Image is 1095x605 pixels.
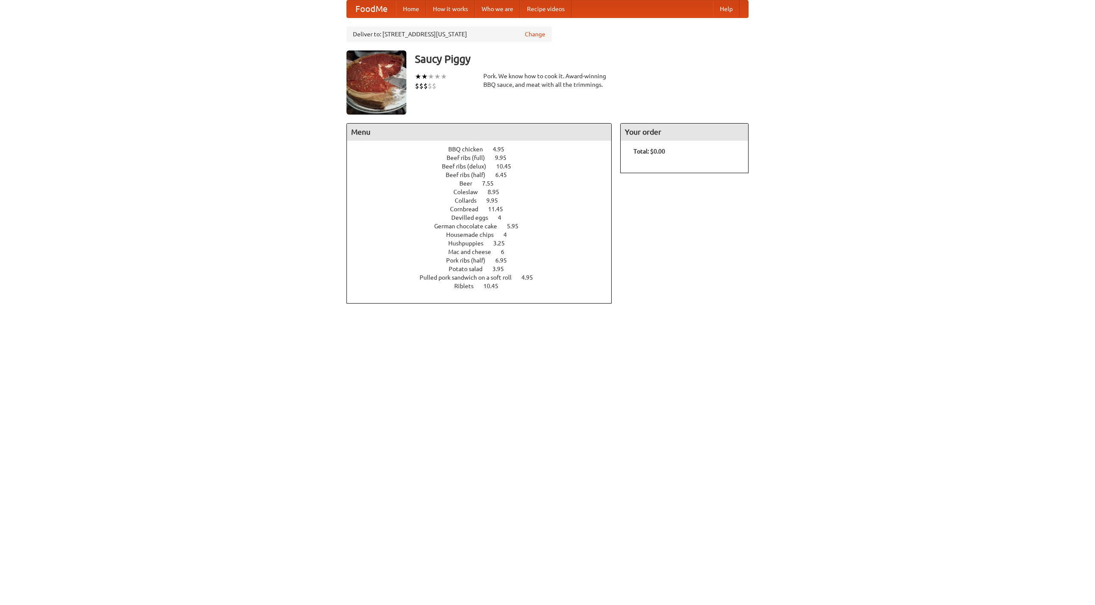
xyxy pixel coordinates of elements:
span: 4.95 [493,146,513,153]
a: Who we are [475,0,520,18]
span: Cornbread [450,206,487,212]
li: $ [415,81,419,91]
span: Pulled pork sandwich on a soft roll [420,274,520,281]
span: 3.95 [492,266,512,272]
h4: Menu [347,124,611,141]
a: Collards 9.95 [455,197,514,204]
span: BBQ chicken [448,146,491,153]
a: Devilled eggs 4 [451,214,517,221]
span: Hushpuppies [448,240,492,247]
li: ★ [434,72,441,81]
a: Housemade chips 4 [446,231,523,238]
div: Pork. We know how to cook it. Award-winning BBQ sauce, and meat with all the trimmings. [483,72,612,89]
span: Beef ribs (delux) [442,163,495,170]
a: How it works [426,0,475,18]
li: $ [423,81,428,91]
span: German chocolate cake [434,223,506,230]
span: 9.95 [495,154,515,161]
span: 7.55 [482,180,502,187]
span: Beef ribs (full) [447,154,494,161]
a: Potato salad 3.95 [449,266,520,272]
a: Hushpuppies 3.25 [448,240,521,247]
a: Change [525,30,545,38]
span: Mac and cheese [448,248,500,255]
span: 11.45 [488,206,512,212]
span: 4 [503,231,515,238]
span: 8.95 [488,189,508,195]
span: 5.95 [507,223,527,230]
li: $ [428,81,432,91]
a: Coleslaw 8.95 [453,189,515,195]
a: Beer 7.55 [459,180,509,187]
h4: Your order [621,124,748,141]
h3: Saucy Piggy [415,50,749,68]
span: 6.95 [495,257,515,264]
span: 10.45 [483,283,507,289]
span: 9.95 [486,197,506,204]
a: German chocolate cake 5.95 [434,223,534,230]
span: 4.95 [521,274,542,281]
a: FoodMe [347,0,396,18]
img: angular.jpg [346,50,406,115]
span: Pork ribs (half) [446,257,494,264]
span: Devilled eggs [451,214,497,221]
span: Coleslaw [453,189,486,195]
span: 3.25 [493,240,513,247]
span: Collards [455,197,485,204]
a: Beef ribs (half) 6.45 [446,171,523,178]
li: ★ [415,72,421,81]
a: Cornbread 11.45 [450,206,519,212]
span: Beer [459,180,481,187]
a: Pulled pork sandwich on a soft roll 4.95 [420,274,549,281]
a: Recipe videos [520,0,571,18]
a: BBQ chicken 4.95 [448,146,520,153]
li: ★ [428,72,434,81]
span: Beef ribs (half) [446,171,494,178]
li: ★ [421,72,428,81]
span: Riblets [454,283,482,289]
li: ★ [441,72,447,81]
a: Riblets 10.45 [454,283,514,289]
span: Potato salad [449,266,491,272]
li: $ [419,81,423,91]
span: 6 [501,248,513,255]
div: Deliver to: [STREET_ADDRESS][US_STATE] [346,27,552,42]
b: Total: $0.00 [633,148,665,155]
span: 6.45 [495,171,515,178]
a: Beef ribs (full) 9.95 [447,154,522,161]
a: Home [396,0,426,18]
span: 4 [498,214,510,221]
a: Beef ribs (delux) 10.45 [442,163,527,170]
span: 10.45 [496,163,520,170]
a: Pork ribs (half) 6.95 [446,257,523,264]
span: Housemade chips [446,231,502,238]
a: Help [713,0,740,18]
a: Mac and cheese 6 [448,248,520,255]
li: $ [432,81,436,91]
